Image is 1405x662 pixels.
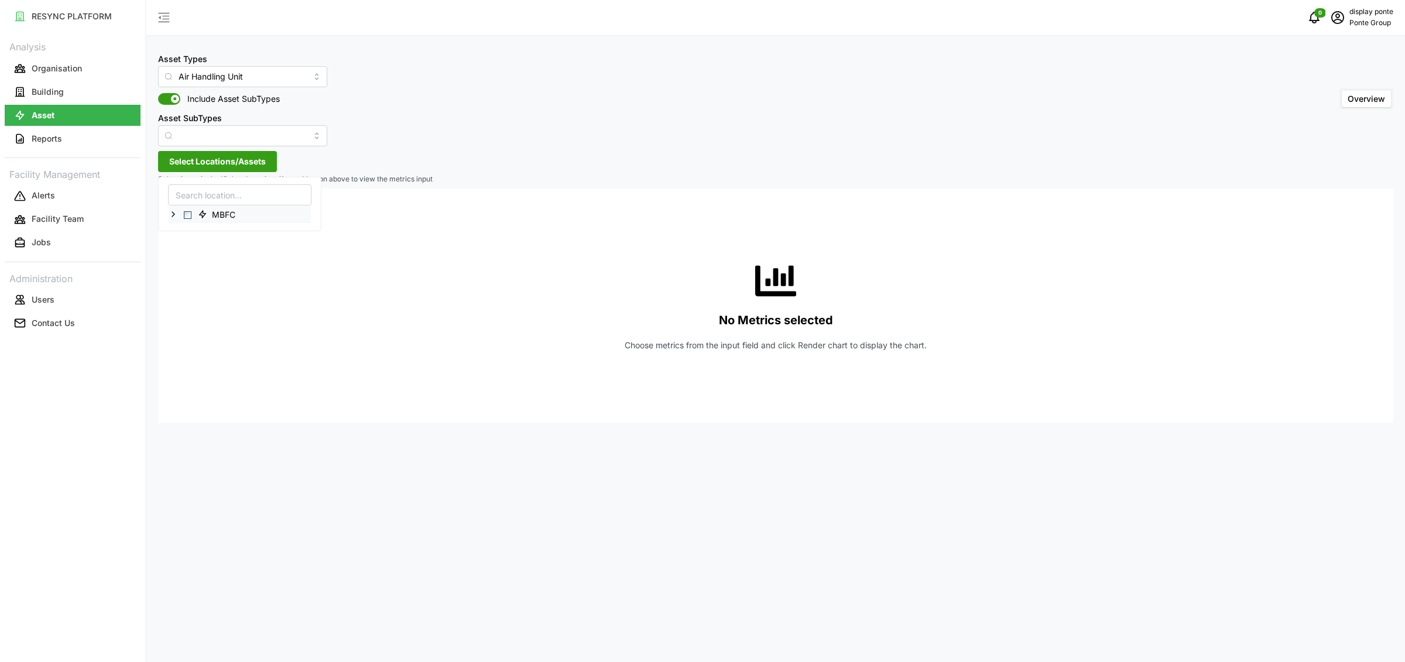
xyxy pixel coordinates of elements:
[5,209,140,230] button: Facility Team
[625,339,927,351] p: Choose metrics from the input field and click Render chart to display the chart.
[158,174,1393,184] p: Select items in the 'Select Locations/Assets' button above to view the metrics input
[5,232,140,253] button: Jobs
[32,317,75,329] p: Contact Us
[5,104,140,127] a: Asset
[5,5,140,28] a: RESYNC PLATFORM
[5,58,140,79] button: Organisation
[5,288,140,311] a: Users
[32,213,84,225] p: Facility Team
[1303,6,1326,29] button: notifications
[1318,9,1322,17] span: 0
[32,63,82,74] p: Organisation
[32,190,55,201] p: Alerts
[5,311,140,335] a: Contact Us
[5,128,140,149] button: Reports
[719,311,833,330] p: No Metrics selected
[5,80,140,104] a: Building
[212,209,235,221] span: MBFC
[32,86,64,98] p: Building
[5,313,140,334] button: Contact Us
[5,186,140,207] button: Alerts
[5,105,140,126] button: Asset
[180,93,280,105] span: Include Asset SubTypes
[5,37,140,54] p: Analysis
[5,127,140,150] a: Reports
[1326,6,1349,29] button: schedule
[32,11,112,22] p: RESYNC PLATFORM
[5,269,140,286] p: Administration
[1348,94,1385,104] span: Overview
[169,152,266,171] span: Select Locations/Assets
[168,184,311,205] input: Search location...
[5,6,140,27] button: RESYNC PLATFORM
[5,208,140,231] a: Facility Team
[5,165,140,182] p: Facility Management
[184,211,191,219] span: Select MBFC
[158,177,321,231] div: Select Locations/Assets
[32,294,54,306] p: Users
[5,57,140,80] a: Organisation
[32,133,62,145] p: Reports
[1349,18,1393,29] p: Ponte Group
[158,151,277,172] button: Select Locations/Assets
[5,231,140,255] a: Jobs
[1349,6,1393,18] p: display ponte
[5,184,140,208] a: Alerts
[5,289,140,310] button: Users
[32,236,51,248] p: Jobs
[158,112,222,125] label: Asset SubTypes
[32,109,54,121] p: Asset
[193,207,244,221] span: MBFC
[5,81,140,102] button: Building
[158,53,207,66] label: Asset Types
